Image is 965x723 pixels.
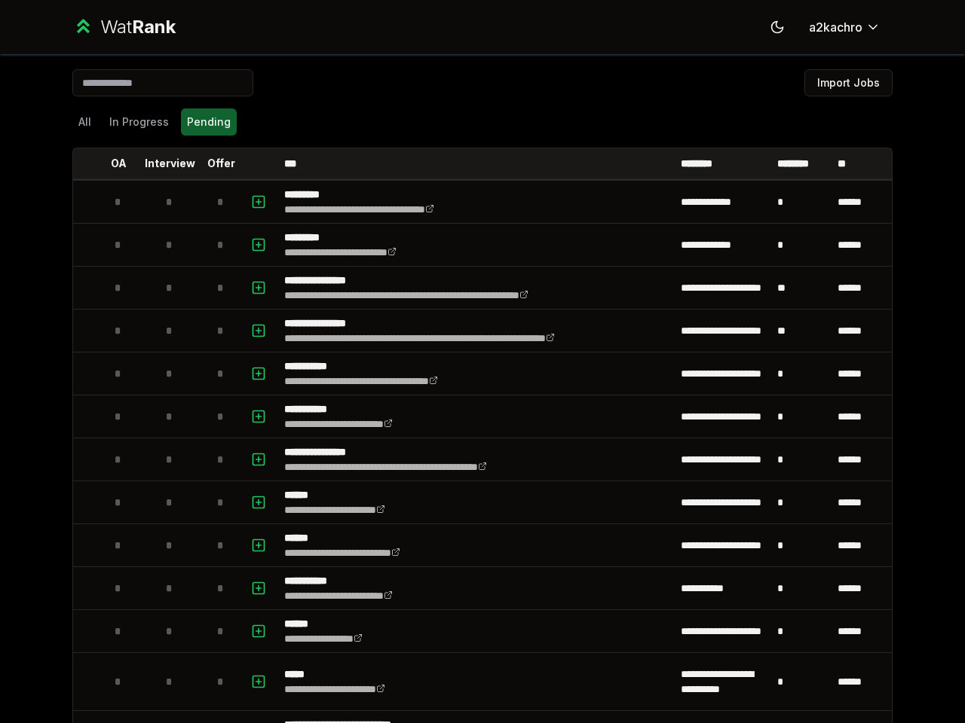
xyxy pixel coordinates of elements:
p: Interview [145,156,195,171]
button: Import Jobs [804,69,893,96]
button: Pending [181,108,237,136]
a: WatRank [72,15,176,39]
button: In Progress [103,108,175,136]
div: Wat [100,15,176,39]
button: a2kachro [797,14,893,41]
p: OA [111,156,127,171]
p: Offer [207,156,235,171]
button: All [72,108,97,136]
span: a2kachro [809,18,862,36]
span: Rank [132,16,176,38]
